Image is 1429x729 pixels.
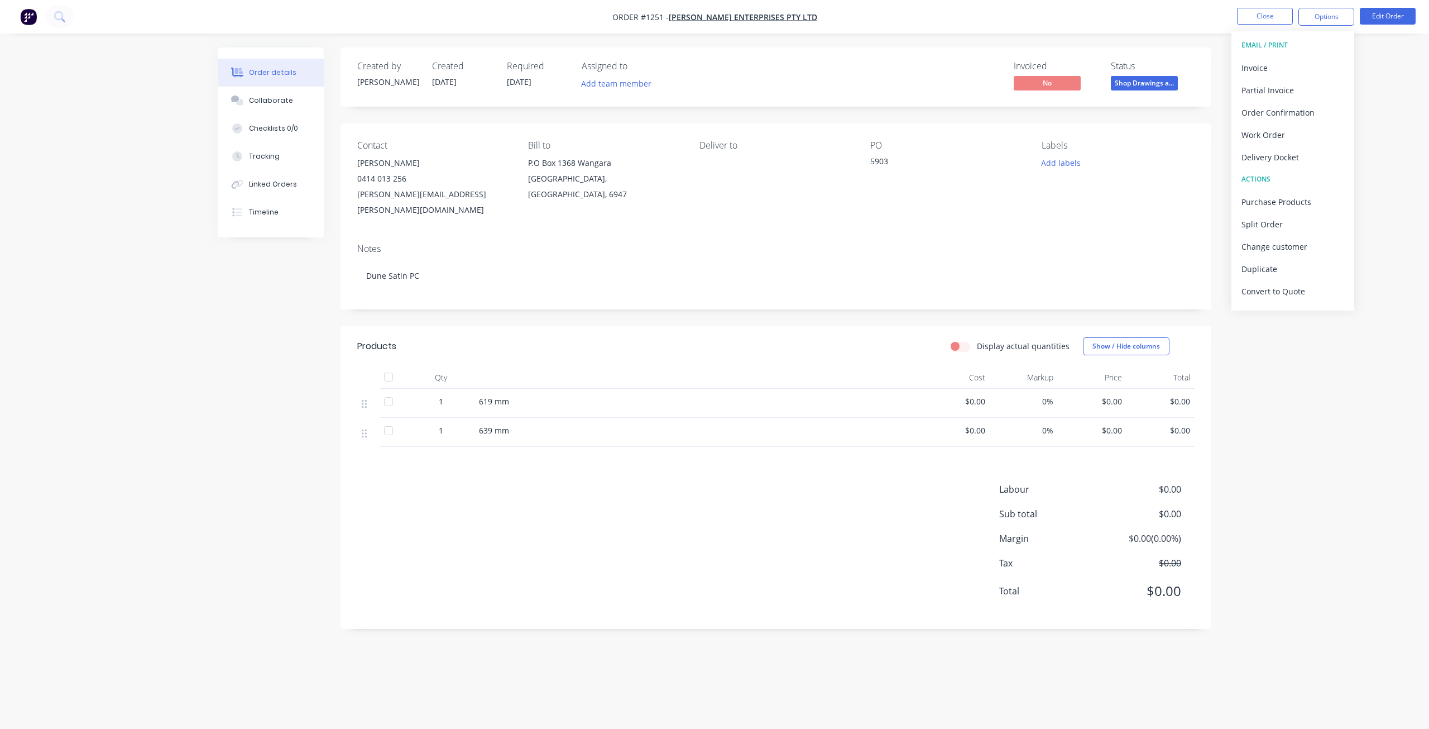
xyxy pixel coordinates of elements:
[1241,38,1344,53] div: EMAIL / PRINT
[699,140,852,151] div: Deliver to
[999,532,1099,545] span: Margin
[357,340,396,353] div: Products
[1042,140,1195,151] div: Labels
[528,155,681,171] div: P.O Box 1368 Wangara
[1231,101,1354,123] button: Order Confirmation
[1058,366,1126,389] div: Price
[999,584,1099,598] span: Total
[479,396,509,407] span: 619 mm
[1360,8,1416,25] button: Edit Order
[1298,8,1354,26] button: Options
[218,142,324,170] button: Tracking
[1083,337,1169,355] button: Show / Hide columns
[357,171,510,187] div: 0414 013 256
[1241,261,1344,277] div: Duplicate
[990,366,1058,389] div: Markup
[1231,56,1354,79] button: Invoice
[1099,581,1181,601] span: $0.00
[218,87,324,115] button: Collaborate
[1062,425,1122,436] span: $0.00
[479,425,509,436] span: 639 mm
[1131,425,1191,436] span: $0.00
[357,155,510,171] div: [PERSON_NAME]
[994,425,1054,436] span: 0%
[1241,149,1344,165] div: Delivery Docket
[999,556,1099,570] span: Tax
[1099,483,1181,496] span: $0.00
[582,76,658,91] button: Add team member
[576,76,658,91] button: Add team member
[357,187,510,218] div: [PERSON_NAME][EMAIL_ADDRESS][PERSON_NAME][DOMAIN_NAME]
[507,77,531,87] span: [DATE]
[507,61,568,72] div: Required
[1099,532,1181,545] span: $0.00 ( 0.00 %)
[407,366,474,389] div: Qty
[1241,216,1344,232] div: Split Order
[1231,302,1354,325] button: Archive
[1241,283,1344,299] div: Convert to Quote
[999,483,1099,496] span: Labour
[1126,366,1195,389] div: Total
[1241,60,1344,76] div: Invoice
[1231,235,1354,258] button: Change customer
[357,244,1195,254] div: Notes
[218,59,324,87] button: Order details
[1231,190,1354,213] button: Purchase Products
[218,198,324,226] button: Timeline
[1241,239,1344,255] div: Change customer
[999,507,1099,521] span: Sub total
[1231,146,1354,168] button: Delivery Docket
[582,61,693,72] div: Assigned to
[1231,213,1354,235] button: Split Order
[1241,172,1344,187] div: ACTIONS
[1231,34,1354,56] button: EMAIL / PRINT
[249,179,297,189] div: Linked Orders
[926,425,985,436] span: $0.00
[357,140,510,151] div: Contact
[1241,127,1344,143] div: Work Order
[249,207,279,217] div: Timeline
[1062,396,1122,407] span: $0.00
[926,396,985,407] span: $0.00
[432,61,493,72] div: Created
[1111,76,1178,90] span: Shop Drawings a...
[1231,168,1354,190] button: ACTIONS
[1231,79,1354,101] button: Partial Invoice
[20,8,37,25] img: Factory
[528,171,681,202] div: [GEOGRAPHIC_DATA], [GEOGRAPHIC_DATA], 6947
[1237,8,1293,25] button: Close
[218,170,324,198] button: Linked Orders
[249,96,293,106] div: Collaborate
[249,151,280,161] div: Tracking
[612,12,669,22] span: Order #1251 -
[1035,155,1086,170] button: Add labels
[357,61,419,72] div: Created by
[1241,82,1344,98] div: Partial Invoice
[1231,258,1354,280] button: Duplicate
[1241,104,1344,121] div: Order Confirmation
[357,259,1195,293] div: Dune Satin PC
[439,396,443,407] span: 1
[994,396,1054,407] span: 0%
[1241,194,1344,210] div: Purchase Products
[870,155,1010,171] div: 5903
[1111,61,1195,72] div: Status
[1241,306,1344,322] div: Archive
[669,12,817,22] a: [PERSON_NAME] Enterprises PTY LTD
[1231,280,1354,302] button: Convert to Quote
[249,68,296,78] div: Order details
[1099,556,1181,570] span: $0.00
[1231,123,1354,146] button: Work Order
[439,425,443,436] span: 1
[218,115,324,142] button: Checklists 0/0
[528,155,681,202] div: P.O Box 1368 Wangara[GEOGRAPHIC_DATA], [GEOGRAPHIC_DATA], 6947
[1014,76,1081,90] span: No
[1014,61,1097,72] div: Invoiced
[870,140,1023,151] div: PO
[1099,507,1181,521] span: $0.00
[1111,76,1178,93] button: Shop Drawings a...
[921,366,990,389] div: Cost
[357,76,419,88] div: [PERSON_NAME]
[1131,396,1191,407] span: $0.00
